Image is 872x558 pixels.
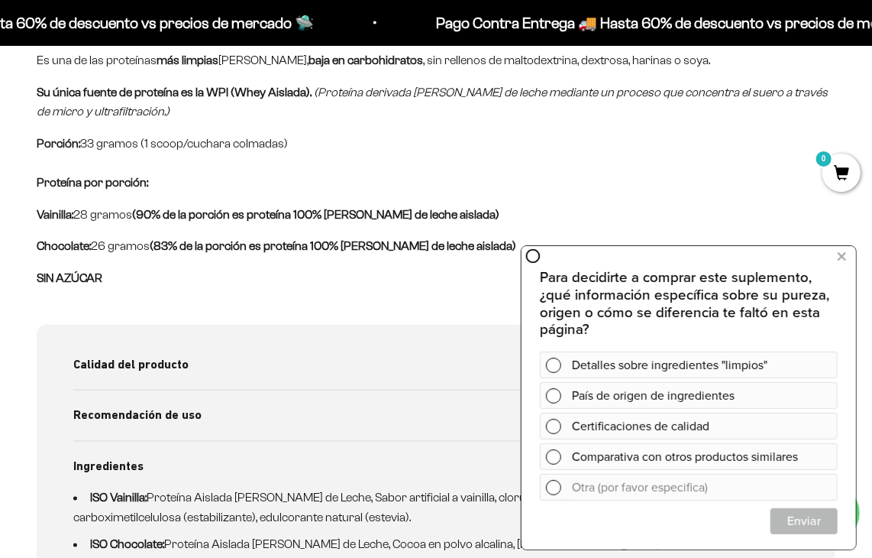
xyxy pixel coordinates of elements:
[73,391,799,441] summary: Recomendación de uso
[150,239,516,252] strong: (83% de la porción es proteína 100% [PERSON_NAME] de leche aislada)
[37,205,835,225] p: 28 gramos
[37,236,835,256] p: 26 gramos
[37,137,80,150] strong: Porción:
[37,31,835,70] p: Es una de las proteínas [PERSON_NAME], , sin rellenos de maltodextrina, dextrosa, harinas o soya.
[37,208,73,221] strong: Vainilla:
[73,406,202,426] span: Recomendación de uso
[90,538,164,551] strong: ISO Chocolate:
[37,86,828,118] em: (Proteína derivada [PERSON_NAME] de leche mediante un proceso que concentra el suero a través de ...
[73,355,189,375] span: Calidad del producto
[157,54,218,67] strong: más limpias
[37,134,835,193] p: 33 gramos (1 scoop/cuchara colmadas)
[37,86,312,99] strong: Su única fuente de proteína es la WPI (Whey Aislada).
[37,239,91,252] strong: Chocolate:
[90,491,147,504] strong: ISO Vainilla:
[308,54,423,67] strong: baja en carbohidratos
[37,271,102,284] strong: SIN AZÚCAR
[73,340,799,391] summary: Calidad del producto
[132,208,499,221] strong: (90% de la porción es proteína 100% [PERSON_NAME] de leche aislada)
[522,245,856,550] iframe: zigpoll-iframe
[73,488,780,527] li: Proteína Aislada [PERSON_NAME] de Leche, Sabor artificial a vainilla, cloruro de sodio, [MEDICAL_...
[815,150,833,168] mark: 0
[73,442,799,492] summary: Ingredientes
[822,166,861,183] a: 0
[37,176,148,189] strong: Proteína por porción:
[73,457,144,477] span: Ingredientes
